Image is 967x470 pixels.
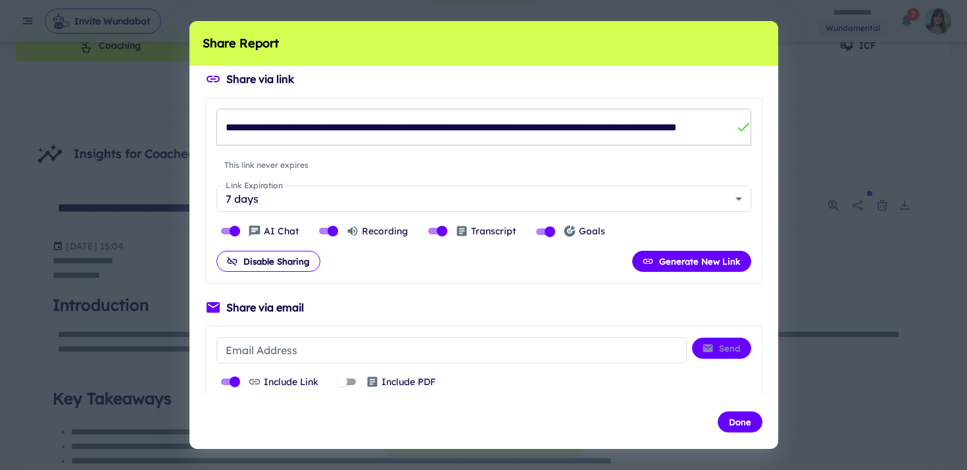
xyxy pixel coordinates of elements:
[216,251,320,272] button: Disable Sharing
[216,155,751,175] span: This link never expires
[718,411,762,432] button: Done
[579,224,605,238] p: Goals
[189,21,778,66] h2: Share Report
[471,224,516,238] p: Transcript
[226,71,294,87] h6: Share via link
[216,186,751,212] div: 7 days
[264,375,318,389] p: Include Link
[226,300,304,315] h6: Share via email
[226,180,283,191] label: Link Expiration
[362,224,408,238] p: Recording
[264,224,299,238] p: AI Chat
[382,375,435,389] p: Include PDF
[730,114,749,140] span: Copy link
[632,251,751,272] button: Generate New Link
